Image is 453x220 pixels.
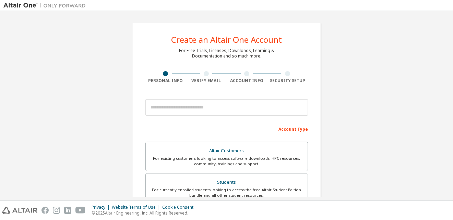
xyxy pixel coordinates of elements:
div: Account Info [227,78,267,83]
div: Account Type [145,123,308,134]
img: Altair One [3,2,89,9]
div: Privacy [92,205,112,210]
img: youtube.svg [75,207,85,214]
div: For currently enrolled students looking to access the free Altair Student Edition bundle and all ... [150,187,303,198]
div: Students [150,178,303,187]
img: linkedin.svg [64,207,71,214]
img: facebook.svg [41,207,49,214]
div: Altair Customers [150,146,303,156]
div: Cookie Consent [162,205,198,210]
img: instagram.svg [53,207,60,214]
div: Security Setup [267,78,308,83]
div: Verify Email [186,78,227,83]
div: For existing customers looking to access software downloads, HPC resources, community, trainings ... [150,156,303,167]
div: Website Terms of Use [112,205,162,210]
img: altair_logo.svg [2,207,37,214]
div: For Free Trials, Licenses, Downloads, Learning & Documentation and so much more. [179,48,274,59]
p: © 2025 Altair Engineering, Inc. All Rights Reserved. [92,210,198,216]
div: Create an Altair One Account [171,36,282,44]
div: Personal Info [145,78,186,83]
